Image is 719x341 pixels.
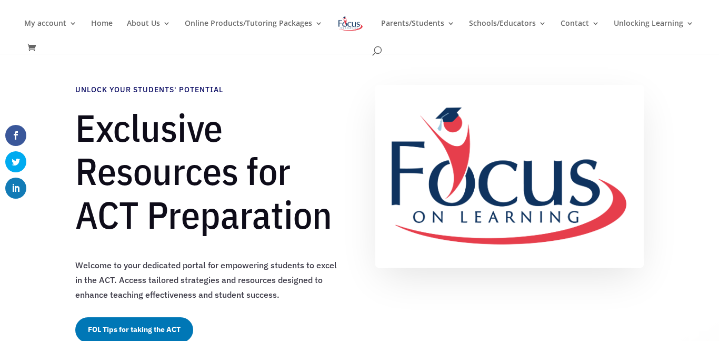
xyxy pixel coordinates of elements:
a: Parents/Students [381,20,455,44]
a: About Us [127,20,171,44]
img: Focus on Learning [337,14,364,33]
a: Online Products/Tutoring Packages [185,20,323,44]
p: Welcome to your dedicated portal for empowering students to excel in the ACT. Access tailored str... [75,258,344,302]
a: Contact [561,20,600,44]
a: My account [24,20,77,44]
a: Schools/Educators [469,20,546,44]
a: Home [91,20,113,44]
h1: Exclusive Resources for ACT Preparation [75,106,344,242]
a: Unlocking Learning [614,20,694,44]
h4: Unlock Your Students' Potential [75,85,344,101]
img: FullColor_FullLogo_Medium_TBG [375,85,644,268]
